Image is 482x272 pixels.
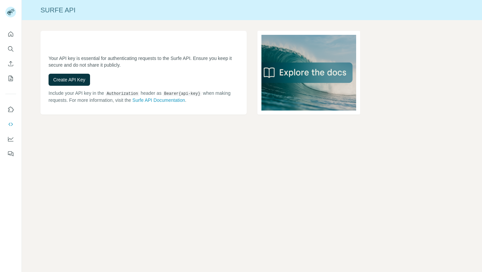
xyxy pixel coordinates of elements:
button: Use Surfe API [5,118,16,130]
code: Bearer {api-key} [163,91,202,96]
button: Dashboard [5,133,16,145]
button: Use Surfe on LinkedIn [5,104,16,116]
button: My lists [5,72,16,84]
span: Create API Key [53,76,85,83]
h1: API Key [49,39,239,50]
p: Your API key is essential for authenticating requests to the Surfe API. Ensure you keep it secure... [49,55,239,68]
a: Surfe API Documentation [133,97,185,103]
code: Authorization [105,91,140,96]
button: Search [5,43,16,55]
button: Enrich CSV [5,58,16,70]
button: Feedback [5,148,16,160]
div: Surfe API [22,5,482,15]
p: Include your API key in the header as when making requests. For more information, visit the . [49,90,239,104]
button: Quick start [5,28,16,40]
button: Create API Key [49,74,90,86]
